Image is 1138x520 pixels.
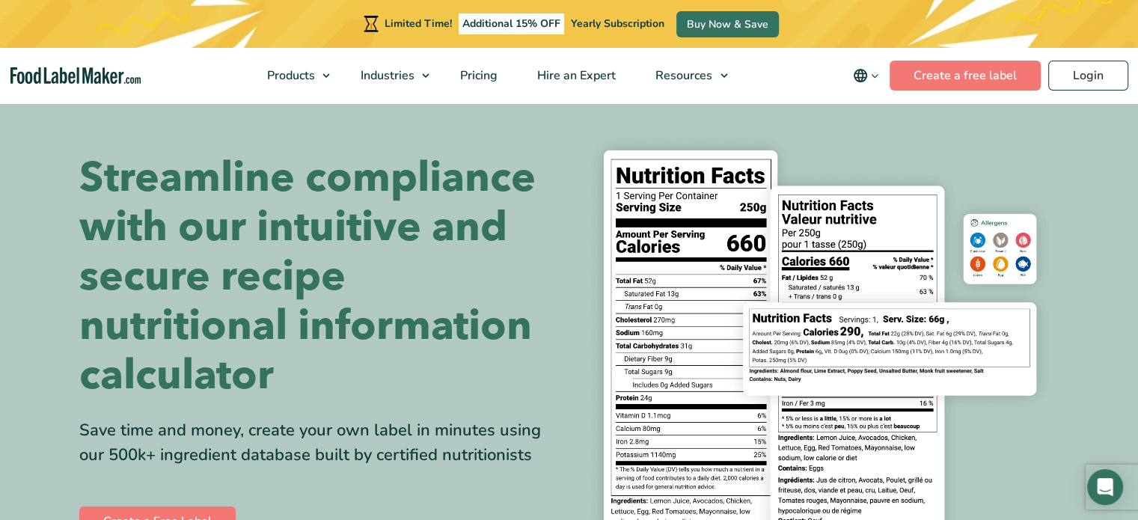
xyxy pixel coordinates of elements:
div: Open Intercom Messenger [1087,469,1123,505]
a: Products [248,48,337,103]
span: Resources [651,67,714,84]
span: Yearly Subscription [571,16,664,31]
a: Pricing [441,48,514,103]
h1: Streamline compliance with our intuitive and secure recipe nutritional information calculator [79,153,558,400]
span: Additional 15% OFF [459,13,564,34]
a: Industries [341,48,437,103]
span: Pricing [456,67,499,84]
a: Buy Now & Save [676,11,779,37]
a: Hire an Expert [518,48,632,103]
div: Save time and money, create your own label in minutes using our 500k+ ingredient database built b... [79,418,558,468]
span: Products [263,67,316,84]
span: Limited Time! [385,16,452,31]
span: Hire an Expert [533,67,617,84]
a: Resources [636,48,735,103]
a: Create a free label [890,61,1041,91]
a: Login [1048,61,1128,91]
span: Industries [356,67,416,84]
